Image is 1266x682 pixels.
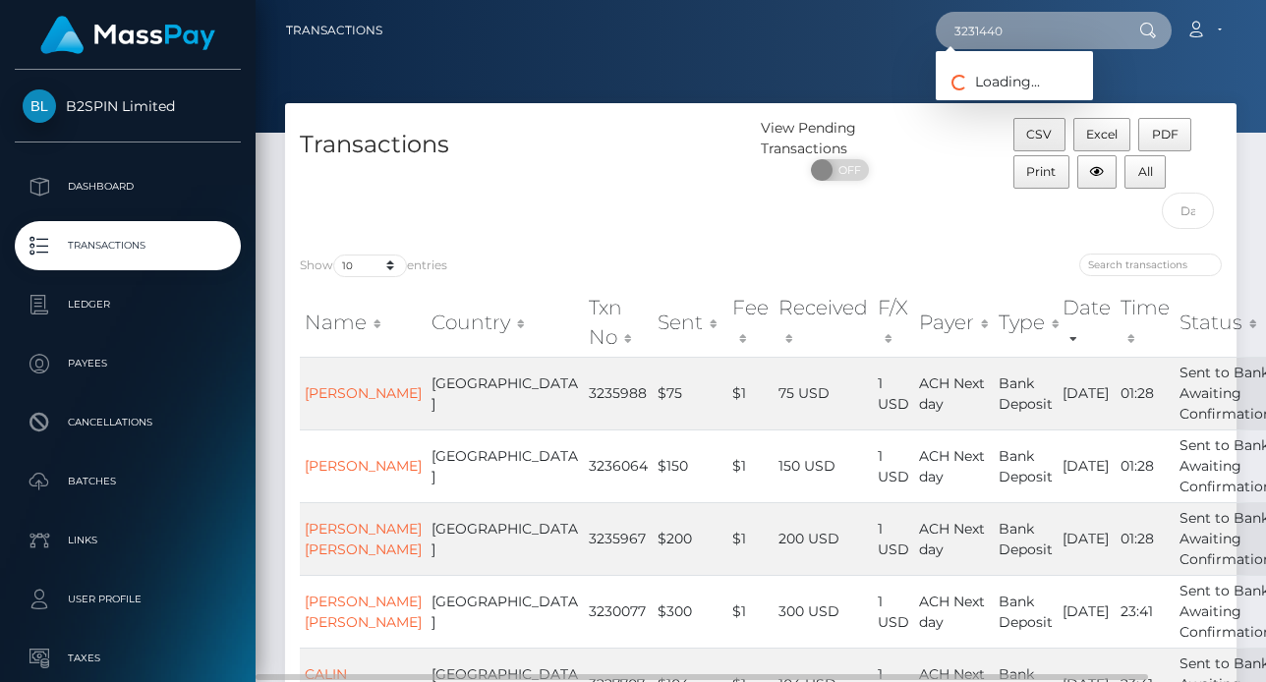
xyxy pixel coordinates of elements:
td: $1 [727,575,774,648]
span: All [1138,164,1153,179]
p: Batches [23,467,233,496]
a: [PERSON_NAME] [305,384,422,402]
span: Excel [1086,127,1118,142]
td: 3230077 [584,575,653,648]
span: OFF [822,159,871,181]
td: 3235988 [584,357,653,429]
th: Sent: activate to sort column ascending [653,288,727,358]
td: 1 USD [873,575,914,648]
td: 3236064 [584,429,653,502]
a: [PERSON_NAME] [305,457,422,475]
p: Ledger [23,290,233,319]
p: User Profile [23,585,233,614]
button: PDF [1138,118,1191,151]
span: CSV [1026,127,1052,142]
p: Taxes [23,644,233,673]
a: Transactions [15,221,241,270]
td: $1 [727,429,774,502]
td: 3235967 [584,502,653,575]
a: Cancellations [15,398,241,447]
a: Payees [15,339,241,388]
td: Bank Deposit [994,429,1058,502]
img: B2SPIN Limited [23,89,56,123]
a: Batches [15,457,241,506]
span: PDF [1152,127,1179,142]
th: Name: activate to sort column ascending [300,288,427,358]
p: Transactions [23,231,233,260]
td: 200 USD [774,502,873,575]
span: Loading... [936,73,1040,90]
td: [GEOGRAPHIC_DATA] [427,429,584,502]
td: 300 USD [774,575,873,648]
td: $1 [727,502,774,575]
td: [DATE] [1058,357,1116,429]
span: ACH Next day [919,447,985,485]
a: User Profile [15,575,241,624]
select: Showentries [333,255,407,277]
p: Links [23,526,233,555]
span: Print [1026,164,1056,179]
td: 1 USD [873,357,914,429]
p: Payees [23,349,233,378]
button: Excel [1073,118,1131,151]
h4: Transactions [300,128,746,162]
span: ACH Next day [919,593,985,631]
td: 75 USD [774,357,873,429]
td: [GEOGRAPHIC_DATA] [427,502,584,575]
span: ACH Next day [919,374,985,413]
td: [GEOGRAPHIC_DATA] [427,575,584,648]
td: 23:41 [1116,575,1175,648]
td: [DATE] [1058,502,1116,575]
p: Cancellations [23,408,233,437]
a: Transactions [286,10,382,51]
a: Dashboard [15,162,241,211]
button: Print [1013,155,1069,189]
label: Show entries [300,255,447,277]
td: $300 [653,575,727,648]
td: $1 [727,357,774,429]
td: Bank Deposit [994,502,1058,575]
th: F/X: activate to sort column ascending [873,288,914,358]
a: [PERSON_NAME] [PERSON_NAME] [305,593,422,631]
td: $150 [653,429,727,502]
td: 01:28 [1116,502,1175,575]
td: [DATE] [1058,429,1116,502]
th: Type: activate to sort column ascending [994,288,1058,358]
a: Links [15,516,241,565]
div: View Pending Transactions [761,118,919,159]
td: Bank Deposit [994,575,1058,648]
button: All [1124,155,1166,189]
td: $75 [653,357,727,429]
input: Search... [936,12,1121,49]
td: Bank Deposit [994,357,1058,429]
th: Payer: activate to sort column ascending [914,288,994,358]
td: 150 USD [774,429,873,502]
td: [DATE] [1058,575,1116,648]
th: Date: activate to sort column ascending [1058,288,1116,358]
input: Search transactions [1079,254,1222,276]
a: Ledger [15,280,241,329]
input: Date filter [1162,193,1214,229]
a: [PERSON_NAME] [PERSON_NAME] [305,520,422,558]
th: Received: activate to sort column ascending [774,288,873,358]
span: ACH Next day [919,520,985,558]
td: $200 [653,502,727,575]
span: B2SPIN Limited [15,97,241,115]
button: CSV [1013,118,1065,151]
td: [GEOGRAPHIC_DATA] [427,357,584,429]
img: MassPay Logo [40,16,215,54]
th: Country: activate to sort column ascending [427,288,584,358]
th: Time: activate to sort column ascending [1116,288,1175,358]
th: Fee: activate to sort column ascending [727,288,774,358]
th: Txn No: activate to sort column ascending [584,288,653,358]
p: Dashboard [23,172,233,201]
td: 1 USD [873,429,914,502]
td: 01:28 [1116,357,1175,429]
td: 1 USD [873,502,914,575]
button: Column visibility [1077,155,1118,189]
td: 01:28 [1116,429,1175,502]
